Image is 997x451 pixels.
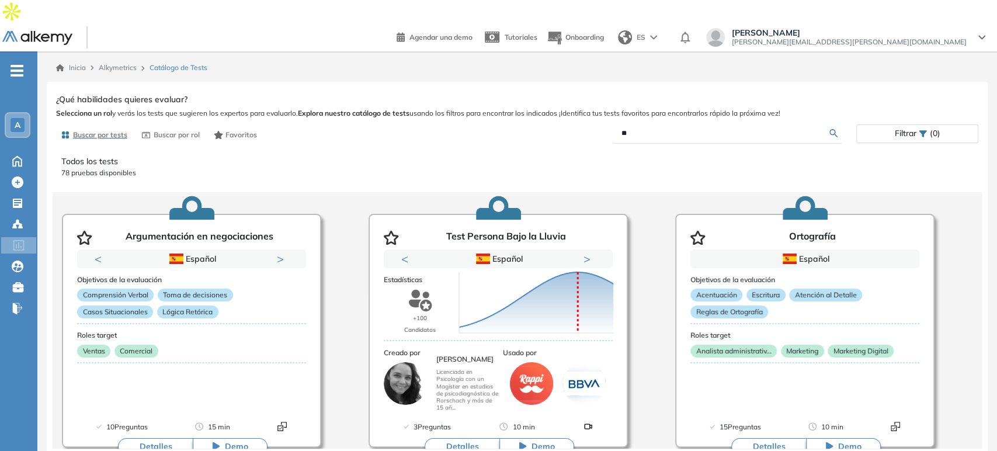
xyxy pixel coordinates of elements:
[401,253,413,265] button: Previous
[11,70,23,72] i: -
[15,120,20,130] span: A
[178,268,192,270] button: 1
[384,349,498,357] h3: Creado por
[828,345,894,358] p: Marketing Digital
[930,125,940,142] span: (0)
[690,289,742,301] p: Acentuación
[789,289,862,301] p: Atención al Detalle
[114,345,158,358] p: Comercial
[56,63,86,73] a: Inicio
[225,130,257,140] span: Favoritos
[2,31,72,46] img: Logo
[154,130,200,140] span: Buscar por rol
[436,369,498,411] p: Licenciada en Psicología con un Magíster en estudios de psicodiagnóstico de Rorschach y más de 15...
[482,22,537,53] a: Tutoriales
[547,25,604,50] button: Onboarding
[436,355,498,364] h3: [PERSON_NAME]
[650,35,657,40] img: arrow
[384,276,613,284] h3: Estadísticas
[196,268,206,270] button: 2
[99,63,137,72] span: Alkymetrics
[789,231,836,245] p: Ortografía
[298,109,409,117] b: Explora nuestro catálogo de tests
[77,331,306,339] h3: Roles target
[56,109,112,117] b: Selecciona un rol
[618,30,632,44] img: world
[732,37,967,47] span: [PERSON_NAME][EMAIL_ADDRESS][PERSON_NAME][DOMAIN_NAME]
[277,253,289,265] button: Next
[61,155,973,168] p: Todos los tests
[56,93,187,106] span: ¿Qué habilidades quieres evaluar?
[891,422,900,431] img: Format test logo
[690,276,919,284] h3: Objetivos de la evaluación
[425,252,571,265] div: Español
[505,33,537,41] span: Tutoriales
[413,313,427,324] p: +100
[397,29,473,43] a: Agendar una demo
[732,28,967,37] span: [PERSON_NAME]
[562,362,606,405] img: company-logo
[637,32,645,43] span: ES
[73,130,127,140] span: Buscar por tests
[583,422,593,431] img: Format test logo
[720,421,761,433] span: 15 Preguntas
[821,421,843,433] span: 10 min
[209,125,262,145] button: Favoritos
[56,108,978,119] span: y verás los tests que sugieren los expertos para evaluarlo. usando los filtros para encontrar los...
[414,421,451,433] span: 3 Preguntas
[169,254,183,264] img: ESP
[446,231,566,245] p: Test Persona Bajo la Lluvia
[690,306,768,318] p: Reglas de Ortografía
[95,253,106,265] button: Previous
[484,268,498,270] button: 1
[510,362,553,405] img: company-logo
[404,324,436,336] p: Candidatos
[106,421,148,433] span: 10 Preguntas
[732,252,878,265] div: Español
[690,345,777,358] p: Analista administrativ...
[783,254,797,264] img: ESP
[137,125,204,145] button: Buscar por rol
[61,168,973,178] p: 78 pruebas disponibles
[277,422,287,431] img: Format test logo
[894,125,916,142] span: Filtrar
[565,33,604,41] span: Onboarding
[77,306,153,318] p: Casos Situacionales
[781,345,824,358] p: Marketing
[119,252,265,265] div: Español
[126,231,273,245] p: Argumentación en negociaciones
[56,125,132,145] button: Buscar por tests
[77,276,306,284] h3: Objetivos de la evaluación
[208,421,230,433] span: 15 min
[503,268,512,270] button: 2
[77,289,154,301] p: Comprensión Verbal
[409,33,473,41] span: Agendar una demo
[157,306,218,318] p: Lógica Retórica
[77,345,110,358] p: Ventas
[158,289,233,301] p: Toma de decisiones
[690,331,919,339] h3: Roles target
[150,63,207,73] span: Catálogo de Tests
[746,289,786,301] p: Escritura
[512,421,534,433] span: 10 min
[384,362,427,405] img: author-avatar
